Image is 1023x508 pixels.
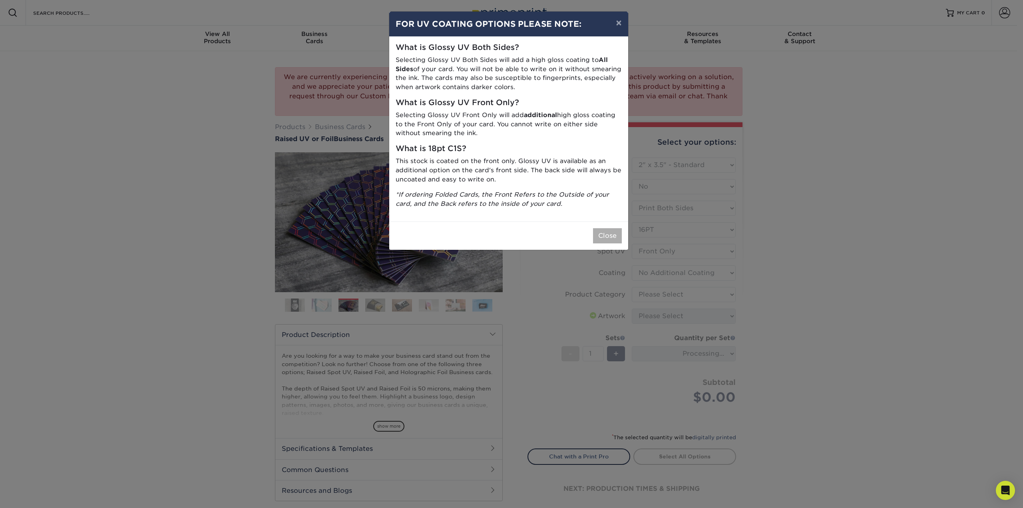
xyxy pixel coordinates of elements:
strong: additional [524,111,557,119]
button: × [609,12,628,34]
strong: All Sides [396,56,608,73]
div: Open Intercom Messenger [996,481,1015,500]
h5: What is Glossy UV Both Sides? [396,43,622,52]
h4: FOR UV COATING OPTIONS PLEASE NOTE: [396,18,622,30]
button: Close [593,228,622,243]
h5: What is Glossy UV Front Only? [396,98,622,108]
p: Selecting Glossy UV Both Sides will add a high gloss coating to of your card. You will not be abl... [396,56,622,92]
i: *If ordering Folded Cards, the Front Refers to the Outside of your card, and the Back refers to t... [396,191,609,207]
p: Selecting Glossy UV Front Only will add high gloss coating to the Front Only of your card. You ca... [396,111,622,138]
h5: What is 18pt C1S? [396,144,622,153]
p: This stock is coated on the front only. Glossy UV is available as an additional option on the car... [396,157,622,184]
